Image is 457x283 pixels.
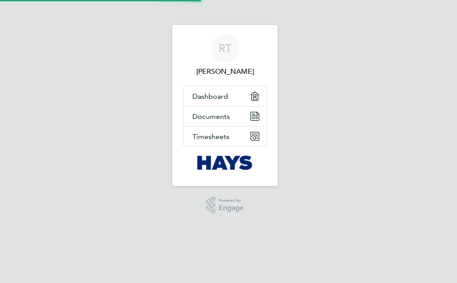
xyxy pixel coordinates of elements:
[183,34,267,77] a: RT[PERSON_NAME]
[192,112,230,121] span: Documents
[192,132,229,141] span: Timesheets
[172,25,278,186] nav: Main navigation
[183,106,266,126] a: Documents
[192,92,228,101] span: Dashboard
[219,197,244,204] span: Powered by
[197,156,253,170] img: hays-logo-retina.png
[183,66,267,77] span: Robert Taylor
[183,127,266,146] a: Timesheets
[219,204,244,212] span: Engage
[219,42,232,54] span: RT
[183,156,267,170] a: Go to home page
[183,86,266,106] a: Dashboard
[206,197,244,214] a: Powered byEngage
